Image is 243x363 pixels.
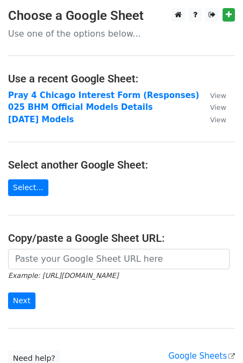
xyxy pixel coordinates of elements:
small: View [210,92,226,100]
a: Select... [8,179,48,196]
small: Example: [URL][DOMAIN_NAME] [8,271,118,280]
a: Google Sheets [168,351,235,361]
h4: Copy/paste a Google Sheet URL: [8,232,235,245]
a: View [199,102,226,112]
a: View [199,90,226,100]
a: [DATE] Models [8,115,74,124]
input: Next [8,292,35,309]
a: View [199,115,226,124]
input: Paste your Google Sheet URL here [8,249,230,269]
a: 025 BHM Official Models Details [8,102,153,112]
small: View [210,103,226,111]
h4: Select another Google Sheet: [8,158,235,171]
a: Pray 4 Chicago Interest Form (Responses) [8,90,199,100]
h4: Use a recent Google Sheet: [8,72,235,85]
h3: Choose a Google Sheet [8,8,235,24]
iframe: Chat Widget [189,311,243,363]
p: Use one of the options below... [8,28,235,39]
small: View [210,116,226,124]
